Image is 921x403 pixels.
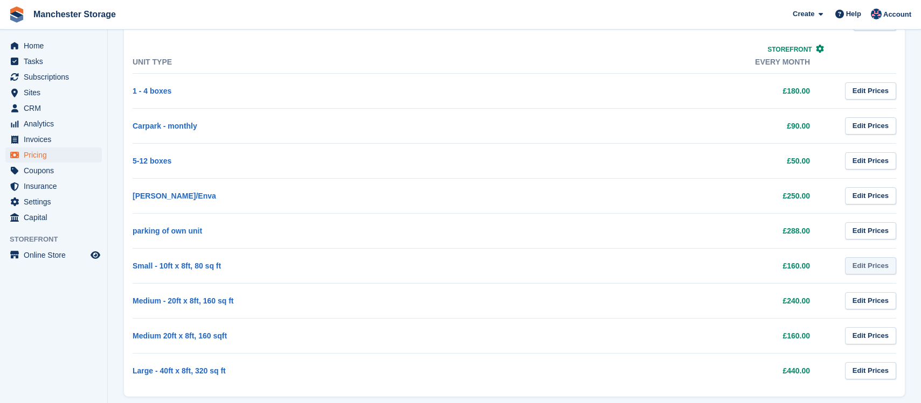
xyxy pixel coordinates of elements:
td: £160.00 [482,248,832,283]
span: Storefront [767,46,812,53]
span: Subscriptions [24,69,88,84]
a: menu [5,54,102,69]
td: £90.00 [482,108,832,143]
td: £180.00 [482,73,832,108]
a: 1 - 4 boxes [133,87,171,95]
span: Pricing [24,147,88,162]
a: Medium - 20ft x 8ft, 160 sq ft [133,296,233,305]
a: menu [5,163,102,178]
a: Storefront [767,46,824,53]
a: menu [5,101,102,116]
a: menu [5,132,102,147]
a: Edit Prices [845,327,896,345]
a: menu [5,69,102,84]
a: Manchester Storage [29,5,120,23]
span: Help [846,9,861,19]
a: 5-12 boxes [133,157,171,165]
a: Carpark - monthly [133,122,197,130]
a: Large - 40ft x 8ft, 320 sq ft [133,366,226,375]
a: Edit Prices [845,152,896,170]
td: £440.00 [482,353,832,388]
a: parking of own unit [133,227,202,235]
a: Edit Prices [845,222,896,240]
a: menu [5,194,102,209]
span: Storefront [10,234,107,245]
span: Settings [24,194,88,209]
a: Medium 20ft x 8ft, 160 sqft [133,331,227,340]
span: Sites [24,85,88,100]
td: £240.00 [482,283,832,318]
a: menu [5,116,102,131]
th: Unit Type [133,51,482,74]
a: Edit Prices [845,82,896,100]
a: Edit Prices [845,117,896,135]
a: Edit Prices [845,187,896,205]
a: menu [5,210,102,225]
a: menu [5,179,102,194]
a: [PERSON_NAME]/Enva [133,192,216,200]
td: £250.00 [482,178,832,213]
span: Tasks [24,54,88,69]
span: Home [24,38,88,53]
a: Edit Prices [845,292,896,310]
a: Preview store [89,249,102,261]
span: CRM [24,101,88,116]
td: £160.00 [482,318,832,353]
span: Capital [24,210,88,225]
span: Online Store [24,248,88,263]
span: Create [793,9,814,19]
a: menu [5,248,102,263]
a: Edit Prices [845,257,896,275]
span: Insurance [24,179,88,194]
a: menu [5,38,102,53]
a: Small - 10ft x 8ft, 80 sq ft [133,261,221,270]
span: Analytics [24,116,88,131]
th: Every month [482,51,832,74]
span: Coupons [24,163,88,178]
td: £50.00 [482,143,832,178]
span: Invoices [24,132,88,147]
td: £288.00 [482,213,832,248]
a: menu [5,147,102,162]
a: menu [5,85,102,100]
a: Edit Prices [845,362,896,380]
img: stora-icon-8386f47178a22dfd0bd8f6a31ec36ba5ce8667c1dd55bd0f319d3a0aa187defe.svg [9,6,25,23]
span: Account [883,9,911,20]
